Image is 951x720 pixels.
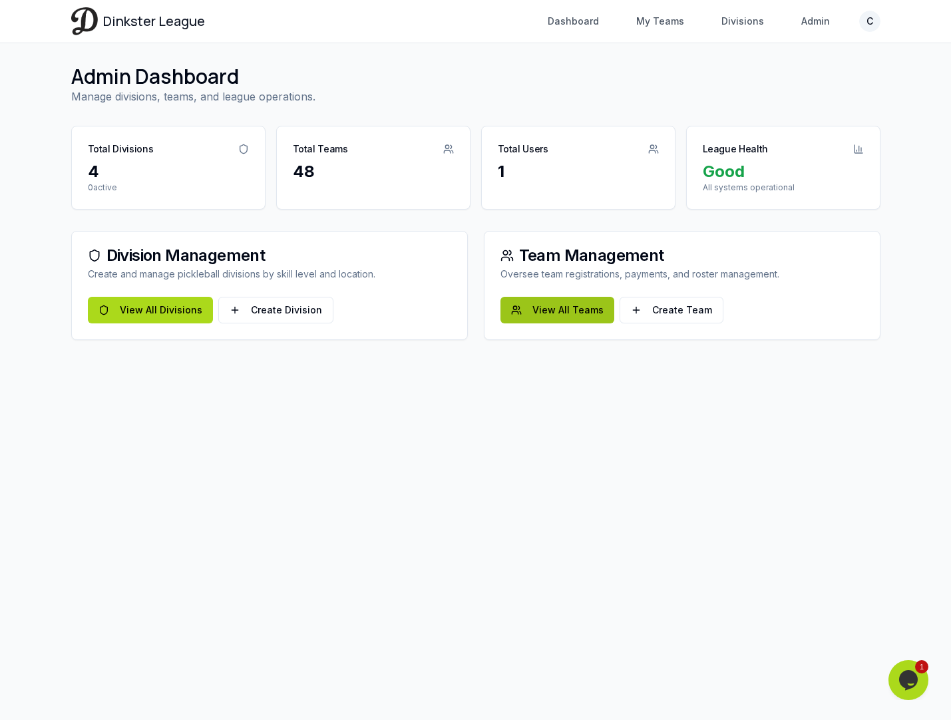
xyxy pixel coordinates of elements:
div: Total Divisions [88,142,154,156]
a: Divisions [713,9,772,33]
div: Division Management [88,248,451,264]
a: View All Teams [500,297,614,323]
a: My Teams [628,9,692,33]
a: Dinkster League [71,7,205,35]
div: Team Management [500,248,864,264]
p: All systems operational [703,182,864,193]
a: Dashboard [540,9,607,33]
a: Create Division [218,297,333,323]
div: League Health [703,142,768,156]
h1: Admin Dashboard [71,65,880,89]
div: 1 [498,161,659,182]
div: 48 [293,161,454,182]
a: Admin [793,9,838,33]
a: Create Team [620,297,723,323]
button: C [859,11,880,32]
div: Total Teams [293,142,348,156]
span: Dinkster League [103,12,205,31]
div: Good [703,161,864,182]
p: Manage divisions, teams, and league operations. [71,89,880,104]
iframe: chat widget [888,660,931,700]
p: 0 active [88,182,249,193]
a: View All Divisions [88,297,213,323]
div: Create and manage pickleball divisions by skill level and location. [88,268,451,281]
img: Dinkster [71,7,98,35]
div: Total Users [498,142,548,156]
div: 4 [88,161,249,182]
div: Oversee team registrations, payments, and roster management. [500,268,864,281]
